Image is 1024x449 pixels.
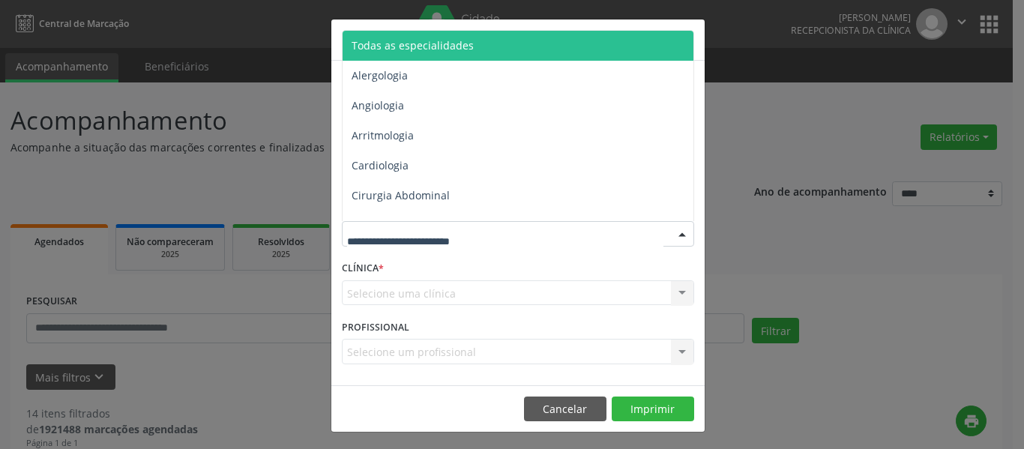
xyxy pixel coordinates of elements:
span: Angiologia [352,98,404,112]
span: Todas as especialidades [352,38,474,52]
button: Cancelar [524,397,606,422]
label: CLÍNICA [342,257,384,280]
button: Imprimir [612,397,694,422]
button: Close [675,19,705,56]
label: PROFISSIONAL [342,316,409,339]
span: Cirurgia Bariatrica [352,218,444,232]
h5: Relatório de agendamentos [342,30,513,49]
span: Cardiologia [352,158,409,172]
span: Cirurgia Abdominal [352,188,450,202]
span: Arritmologia [352,128,414,142]
span: Alergologia [352,68,408,82]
